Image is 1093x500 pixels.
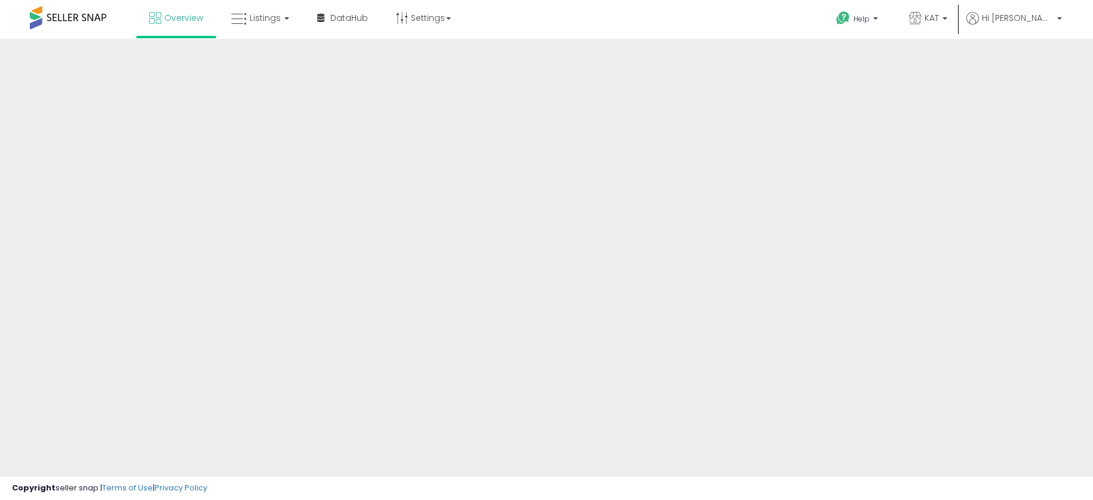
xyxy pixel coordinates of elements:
i: Get Help [836,11,851,26]
a: Help [827,2,890,39]
a: Hi [PERSON_NAME] [966,12,1062,39]
span: Hi [PERSON_NAME] [982,12,1054,24]
div: seller snap | | [12,483,207,494]
strong: Copyright [12,482,56,493]
span: Listings [250,12,281,24]
span: KAT [925,12,939,24]
span: Help [853,14,870,24]
a: Terms of Use [102,482,153,493]
span: Overview [164,12,203,24]
a: Privacy Policy [155,482,207,493]
span: DataHub [330,12,368,24]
